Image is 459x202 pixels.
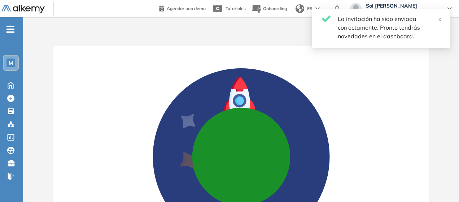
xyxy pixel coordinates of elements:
div: La invitación ha sido enviada correctamente. Pronto tendrás novedades en el dashboard. [338,14,442,40]
img: arrow [315,7,320,10]
span: Tutoriales [226,6,246,11]
span: ES [307,5,312,12]
img: Logo [1,5,45,14]
span: Sol [PERSON_NAME] [366,3,440,9]
span: M [9,60,13,66]
span: Agendar una demo [167,6,206,11]
button: Onboarding [252,1,287,17]
span: Onboarding [263,6,287,11]
a: Agendar una demo [159,4,206,12]
i: - [6,29,14,30]
span: close [437,17,442,22]
img: world [296,4,304,13]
